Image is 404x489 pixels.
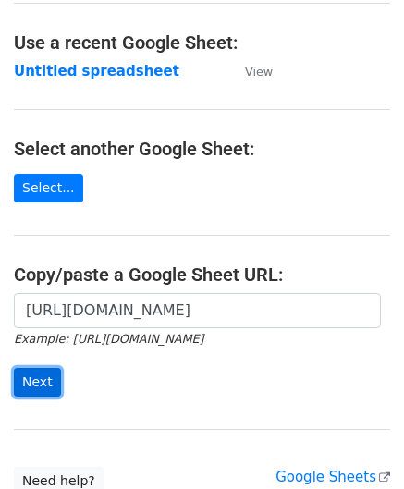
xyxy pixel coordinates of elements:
[14,368,61,397] input: Next
[14,293,381,328] input: Paste your Google Sheet URL here
[14,174,83,202] a: Select...
[312,400,404,489] iframe: Chat Widget
[275,469,390,485] a: Google Sheets
[226,63,273,79] a: View
[14,263,390,286] h4: Copy/paste a Google Sheet URL:
[14,138,390,160] h4: Select another Google Sheet:
[14,63,179,79] a: Untitled spreadsheet
[14,332,203,346] small: Example: [URL][DOMAIN_NAME]
[14,31,390,54] h4: Use a recent Google Sheet:
[245,65,273,79] small: View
